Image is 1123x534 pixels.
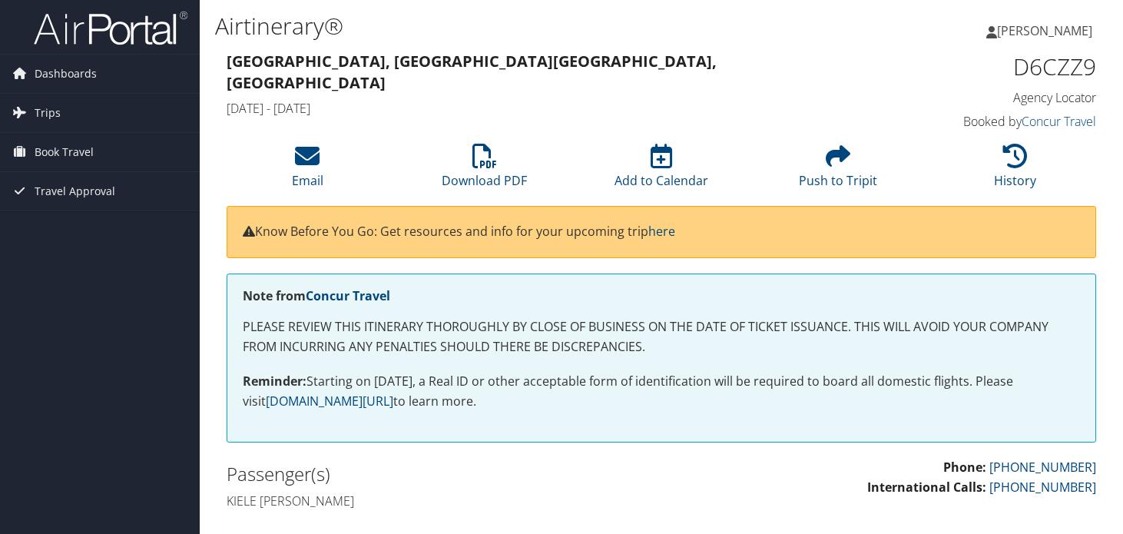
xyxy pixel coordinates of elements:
[989,479,1096,496] a: [PHONE_NUMBER]
[266,393,393,410] a: [DOMAIN_NAME][URL]
[243,222,1080,242] p: Know Before You Go: Get resources and info for your upcoming trip
[442,152,527,189] a: Download PDF
[986,8,1108,54] a: [PERSON_NAME]
[35,133,94,171] span: Book Travel
[243,373,306,390] strong: Reminder:
[615,152,708,189] a: Add to Calendar
[1022,113,1096,130] a: Concur Travel
[34,10,187,46] img: airportal-logo.png
[227,51,717,93] strong: [GEOGRAPHIC_DATA], [GEOGRAPHIC_DATA] [GEOGRAPHIC_DATA], [GEOGRAPHIC_DATA]
[227,100,873,117] h4: [DATE] - [DATE]
[227,493,650,509] h4: Kiele [PERSON_NAME]
[35,172,115,211] span: Travel Approval
[243,287,390,304] strong: Note from
[215,10,810,42] h1: Airtinerary®
[35,55,97,93] span: Dashboards
[989,459,1096,476] a: [PHONE_NUMBER]
[35,94,61,132] span: Trips
[306,287,390,304] a: Concur Travel
[997,22,1092,39] span: [PERSON_NAME]
[243,317,1080,357] p: PLEASE REVIEW THIS ITINERARY THOROUGHLY BY CLOSE OF BUSINESS ON THE DATE OF TICKET ISSUANCE. THIS...
[292,152,323,189] a: Email
[896,51,1097,83] h1: D6CZZ9
[799,152,877,189] a: Push to Tripit
[243,372,1080,411] p: Starting on [DATE], a Real ID or other acceptable form of identification will be required to boar...
[896,89,1097,106] h4: Agency Locator
[943,459,986,476] strong: Phone:
[227,461,650,487] h2: Passenger(s)
[867,479,986,496] strong: International Calls:
[896,113,1097,130] h4: Booked by
[648,223,675,240] a: here
[994,152,1036,189] a: History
